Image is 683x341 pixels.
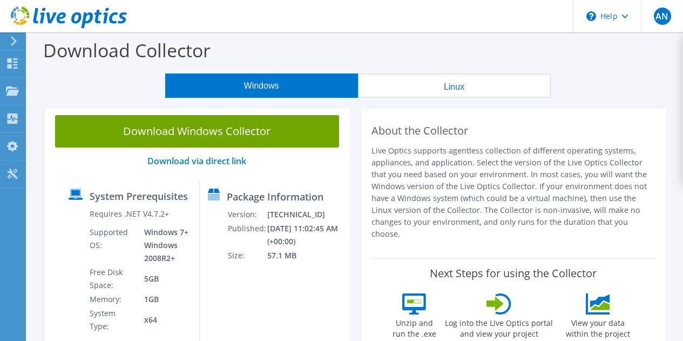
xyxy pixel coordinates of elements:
[227,208,267,222] td: Version:
[267,249,345,263] td: 57.1 MB
[43,38,211,63] label: Download Collector
[55,115,339,148] a: Download Windows Collector
[371,145,655,240] p: Live Optics supports agentless collection of different operating systems, appliances, and applica...
[358,73,551,98] button: Linux
[227,222,267,249] td: Published:
[267,222,345,249] td: [DATE] 11:02:45 AM (+00:00)
[430,267,597,280] label: Next Steps for using the Collector
[90,209,169,219] label: Requires .NET V4.7.2+
[654,8,671,25] span: AN
[227,191,323,202] label: Package Information
[586,11,596,21] svg: \n
[89,265,137,292] td: Free Disk Space:
[559,315,637,339] label: View your data within the project
[136,225,191,265] td: Windows 7+ Windows 2008R2+
[444,315,553,339] label: Log into the Live Optics portal and view your project
[90,191,188,202] label: System Prerequisites
[165,73,358,98] button: Windows
[389,315,439,339] label: Unzip and run the .exe
[227,249,267,263] td: Size:
[89,225,137,265] td: Supported OS:
[147,155,246,167] a: Download via direct link
[136,265,191,292] td: 5GB
[136,292,191,306] td: 1GB
[89,292,137,306] td: Memory:
[89,306,137,333] td: System Type:
[136,306,191,333] td: x64
[371,124,655,137] h2: About the Collector
[267,208,345,222] td: [TECHNICAL_ID]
